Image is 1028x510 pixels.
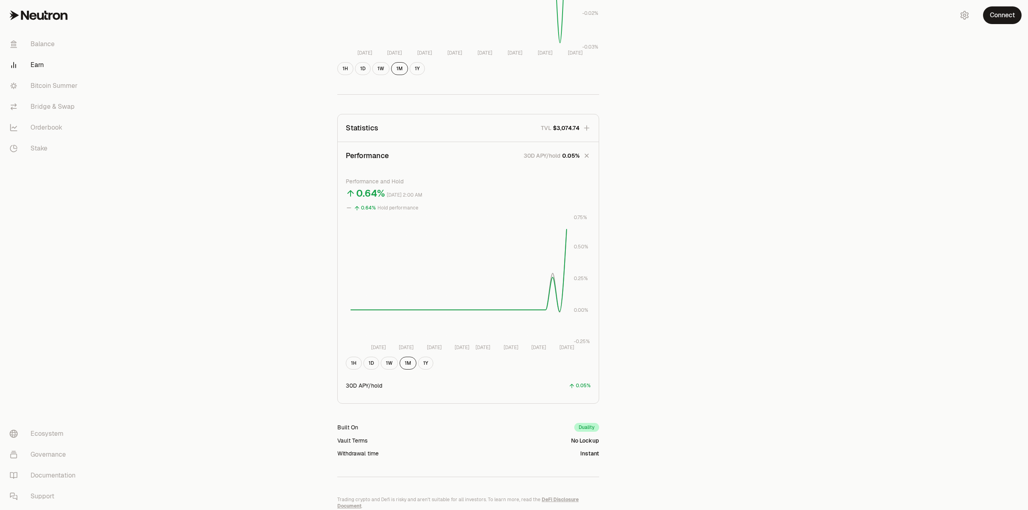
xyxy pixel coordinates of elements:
[553,124,579,132] span: $3,074.74
[400,357,416,370] button: 1M
[574,307,588,313] tspan: 0.00%
[538,50,553,56] tspan: [DATE]
[574,338,590,345] tspan: -0.25%
[3,138,87,159] a: Stake
[410,62,425,75] button: 1Y
[381,357,398,370] button: 1W
[524,152,561,160] p: 30D APY/hold
[417,50,432,56] tspan: [DATE]
[3,34,87,55] a: Balance
[361,203,376,213] div: 0.64%
[363,357,379,370] button: 1D
[3,465,87,486] a: Documentation
[574,275,588,282] tspan: 0.25%
[372,62,390,75] button: 1W
[576,381,591,390] div: 0.05%
[355,62,371,75] button: 1D
[337,496,579,509] a: DeFi Disclosure Document
[3,96,87,117] a: Bridge & Swap
[983,6,1022,24] button: Connect
[337,449,379,457] div: Withdrawal time
[377,203,418,213] div: Hold performance
[338,114,599,142] button: StatisticsTVL$3,074.74
[3,55,87,75] a: Earn
[3,423,87,444] a: Ecosystem
[346,357,362,370] button: 1H
[3,117,87,138] a: Orderbook
[337,496,599,509] p: Trading crypto and Defi is risky and aren't suitable for all investors. To learn more, read the .
[356,187,385,200] div: 0.64%
[504,344,518,351] tspan: [DATE]
[337,62,353,75] button: 1H
[562,152,579,160] span: 0.05%
[574,214,587,221] tspan: 0.75%
[531,344,546,351] tspan: [DATE]
[455,344,469,351] tspan: [DATE]
[3,486,87,507] a: Support
[475,344,490,351] tspan: [DATE]
[346,382,382,390] div: 30D APY/hold
[337,423,358,431] div: Built On
[418,357,433,370] button: 1Y
[3,444,87,465] a: Governance
[346,150,389,161] p: Performance
[559,344,574,351] tspan: [DATE]
[568,50,583,56] tspan: [DATE]
[582,44,598,50] tspan: -0.03%
[338,169,599,403] div: Performance30D APY/hold0.05%
[427,344,442,351] tspan: [DATE]
[580,449,599,457] div: Instant
[338,142,599,169] button: Performance30D APY/hold0.05%
[387,50,402,56] tspan: [DATE]
[574,244,588,250] tspan: 0.50%
[541,124,551,132] p: TVL
[391,62,408,75] button: 1M
[346,122,378,134] p: Statistics
[447,50,462,56] tspan: [DATE]
[371,344,386,351] tspan: [DATE]
[387,191,422,200] div: [DATE] 2:00 AM
[337,437,367,445] div: Vault Terms
[508,50,522,56] tspan: [DATE]
[346,177,591,185] p: Performance and Hold
[477,50,492,56] tspan: [DATE]
[357,50,372,56] tspan: [DATE]
[399,344,414,351] tspan: [DATE]
[582,10,598,16] tspan: -0.02%
[571,437,599,445] div: No Lockup
[574,423,599,432] div: Duality
[3,75,87,96] a: Bitcoin Summer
